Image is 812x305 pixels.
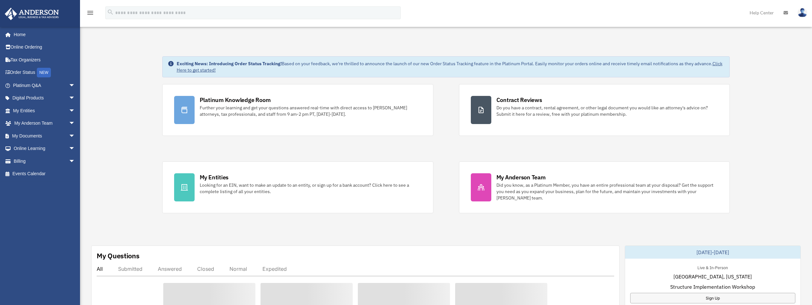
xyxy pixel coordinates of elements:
[197,266,214,272] div: Closed
[4,104,85,117] a: My Entitiesarrow_drop_down
[69,79,82,92] span: arrow_drop_down
[158,266,182,272] div: Answered
[177,61,722,73] a: Click Here to get started!
[625,246,800,259] div: [DATE]-[DATE]
[118,266,142,272] div: Submitted
[262,266,287,272] div: Expedited
[692,264,733,270] div: Live & In-Person
[459,161,730,213] a: My Anderson Team Did you know, as a Platinum Member, you have an entire professional team at your...
[670,283,755,291] span: Structure Implementation Workshop
[177,61,282,66] strong: Exciting News: Introducing Order Status Tracking!
[37,68,51,77] div: NEW
[4,129,85,142] a: My Documentsarrow_drop_down
[177,60,725,73] div: Based on your feedback, we're thrilled to announce the launch of our new Order Status Tracking fe...
[4,117,85,130] a: My Anderson Teamarrow_drop_down
[200,173,229,181] div: My Entities
[4,28,82,41] a: Home
[69,92,82,105] span: arrow_drop_down
[86,9,94,17] i: menu
[798,8,807,17] img: User Pic
[69,142,82,155] span: arrow_drop_down
[86,11,94,17] a: menu
[4,142,85,155] a: Online Learningarrow_drop_down
[229,266,247,272] div: Normal
[459,84,730,136] a: Contract Reviews Do you have a contract, rental agreement, or other legal document you would like...
[69,155,82,168] span: arrow_drop_down
[200,96,271,104] div: Platinum Knowledge Room
[673,273,752,280] span: [GEOGRAPHIC_DATA], [US_STATE]
[4,66,85,79] a: Order StatusNEW
[496,173,546,181] div: My Anderson Team
[200,105,422,117] div: Further your learning and get your questions answered real-time with direct access to [PERSON_NAM...
[496,105,718,117] div: Do you have a contract, rental agreement, or other legal document you would like an attorney's ad...
[69,104,82,117] span: arrow_drop_down
[69,129,82,143] span: arrow_drop_down
[4,92,85,105] a: Digital Productsarrow_drop_down
[496,182,718,201] div: Did you know, as a Platinum Member, you have an entire professional team at your disposal? Get th...
[162,161,433,213] a: My Entities Looking for an EIN, want to make an update to an entity, or sign up for a bank accoun...
[97,266,103,272] div: All
[107,9,114,16] i: search
[97,251,140,261] div: My Questions
[200,182,422,195] div: Looking for an EIN, want to make an update to an entity, or sign up for a bank account? Click her...
[496,96,542,104] div: Contract Reviews
[4,155,85,168] a: Billingarrow_drop_down
[4,79,85,92] a: Platinum Q&Aarrow_drop_down
[4,53,85,66] a: Tax Organizers
[69,117,82,130] span: arrow_drop_down
[4,41,85,54] a: Online Ordering
[162,84,433,136] a: Platinum Knowledge Room Further your learning and get your questions answered real-time with dire...
[630,293,795,303] a: Sign Up
[4,168,85,180] a: Events Calendar
[3,8,61,20] img: Anderson Advisors Platinum Portal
